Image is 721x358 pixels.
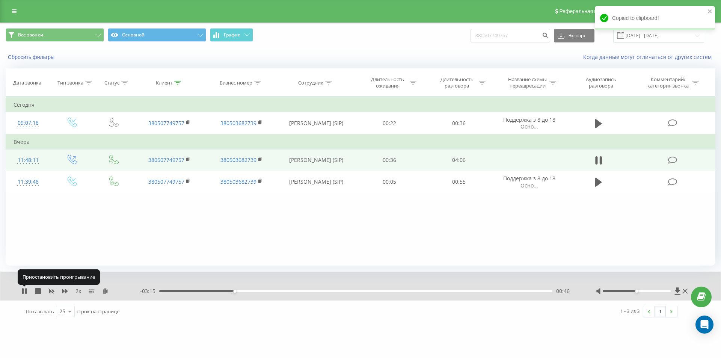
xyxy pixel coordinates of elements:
[503,116,555,130] span: Поддержка з 8 до 18 Осно...
[104,80,119,86] div: Статус
[707,8,713,15] button: close
[6,134,715,150] td: Вчера
[471,29,550,42] input: Поиск по номеру
[355,149,424,171] td: 00:36
[220,119,256,127] a: 380503682739
[59,308,65,315] div: 25
[503,175,555,189] span: Поддержка з 8 до 18 Осно...
[210,28,253,42] button: График
[6,54,58,60] button: Сбросить фильтры
[577,76,626,89] div: Аудиозапись разговора
[635,290,638,293] div: Accessibility label
[148,156,184,163] a: 380507749757
[695,316,713,334] div: Open Intercom Messenger
[77,308,119,315] span: строк на странице
[220,80,252,86] div: Бизнес номер
[298,80,323,86] div: Сотрудник
[14,153,43,168] div: 11:48:11
[620,307,640,315] div: 1 - 3 из 3
[368,76,408,89] div: Длительность ожидания
[156,80,172,86] div: Клиент
[554,29,594,42] button: Экспорт
[595,6,715,30] div: Copied to clipboard!
[424,112,493,134] td: 00:36
[75,287,81,295] span: 2 x
[507,76,548,89] div: Название схемы переадресации
[233,290,236,293] div: Accessibility label
[583,53,715,60] a: Когда данные могут отличаться от других систем
[224,32,240,38] span: График
[13,80,41,86] div: Дата звонка
[556,287,570,295] span: 00:46
[14,175,43,189] div: 11:39:48
[424,171,493,193] td: 00:55
[26,308,54,315] span: Показывать
[355,171,424,193] td: 00:05
[18,32,43,38] span: Все звонки
[6,28,104,42] button: Все звонки
[424,149,493,171] td: 04:06
[355,112,424,134] td: 00:22
[57,80,83,86] div: Тип звонка
[148,178,184,185] a: 380507749757
[6,97,715,112] td: Сегодня
[277,171,355,193] td: [PERSON_NAME] (SIP)
[277,149,355,171] td: [PERSON_NAME] (SIP)
[140,287,159,295] span: - 03:15
[655,306,666,317] a: 1
[646,76,690,89] div: Комментарий/категория звонка
[18,269,100,284] div: Приостановить проигрывание
[277,112,355,134] td: [PERSON_NAME] (SIP)
[148,119,184,127] a: 380507749757
[14,116,43,130] div: 09:07:18
[220,178,256,185] a: 380503682739
[437,76,477,89] div: Длительность разговора
[220,156,256,163] a: 380503682739
[559,8,621,14] span: Реферальная программа
[108,28,206,42] button: Основной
